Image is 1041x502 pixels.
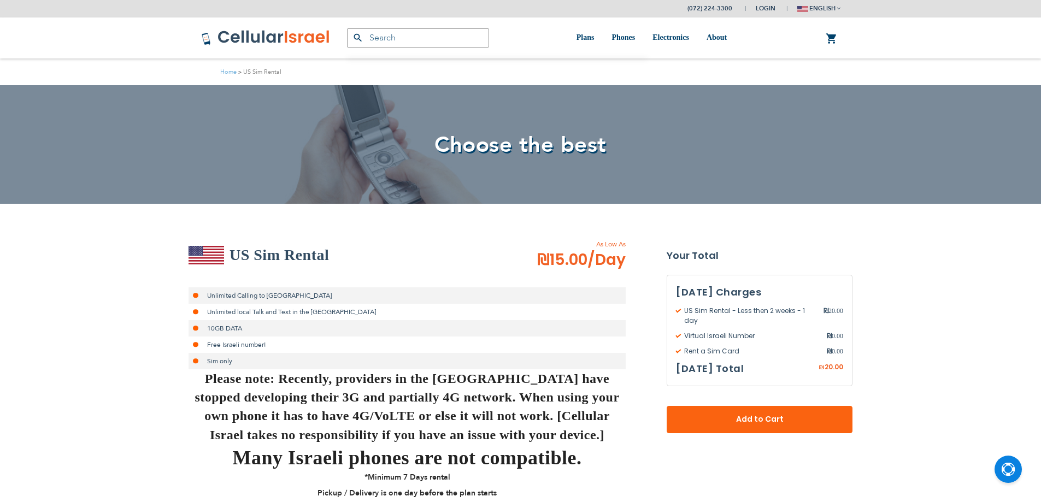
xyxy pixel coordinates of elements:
a: (072) 224-3300 [687,4,732,13]
h3: [DATE] Charges [676,284,843,300]
span: Electronics [652,33,689,42]
span: About [707,33,727,42]
li: Sim only [189,353,626,369]
a: Home [220,68,237,76]
span: /Day [587,249,626,271]
span: Rent a Sim Card [676,346,827,356]
li: Unlimited Calling to [GEOGRAPHIC_DATA] [189,287,626,304]
strong: Many Israeli phones are not compatible. [233,447,582,469]
strong: Your Total [667,247,852,264]
span: 0.00 [827,331,843,341]
a: About [707,17,727,58]
h3: [DATE] Total [676,361,744,377]
img: Cellular Israel Logo [201,29,331,46]
strong: Please note: Recently, providers in the [GEOGRAPHIC_DATA] have stopped developing their 3G and pa... [195,371,619,442]
span: Choose the best [434,130,607,160]
a: Electronics [652,17,689,58]
span: Phones [611,33,635,42]
span: 0.00 [827,346,843,356]
li: Free Israeli number! [189,336,626,353]
button: english [797,1,840,16]
span: ₪ [827,346,832,356]
span: As Low As [508,239,626,249]
a: Phones [611,17,635,58]
span: ₪ [819,363,825,373]
span: Add to Cart [703,414,816,425]
span: ₪ [824,306,828,316]
img: US Sim Rental [189,246,224,264]
span: 20.00 [825,362,843,371]
img: english [797,6,808,12]
li: 10GB DATA [189,320,626,336]
span: 20.00 [824,306,843,326]
span: Plans [577,33,595,42]
button: Add to Cart [667,406,852,433]
span: Login [756,4,775,13]
li: US Sim Rental [237,67,281,77]
span: US Sim Rental - Less then 2 weeks - 1 day [676,306,824,326]
li: Unlimited local Talk and Text in the [GEOGRAPHIC_DATA] [189,304,626,320]
input: Search [347,28,489,48]
a: Plans [577,17,595,58]
span: Virtual Israeli Number [676,331,827,341]
span: ₪15.00 [537,249,626,271]
span: ₪ [827,331,832,341]
strong: Pickup / Delivery is one day before the plan starts [317,488,497,498]
h2: US Sim Rental [230,244,329,266]
strong: *Minimum 7 Days rental [364,472,450,482]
